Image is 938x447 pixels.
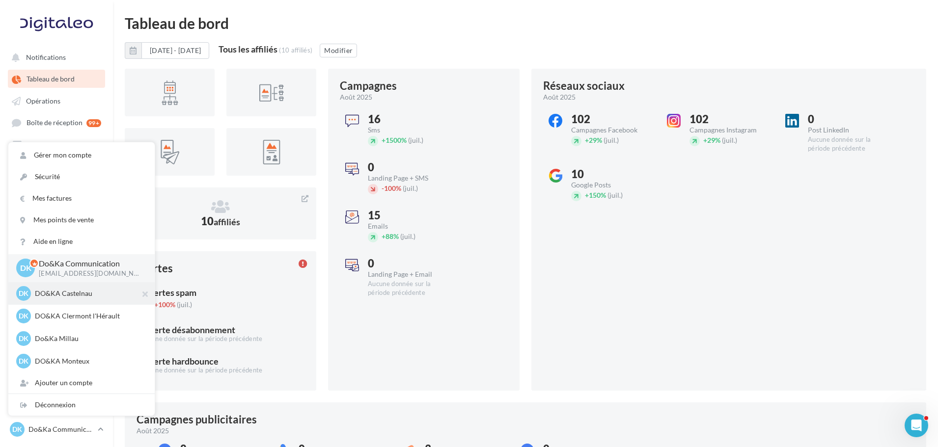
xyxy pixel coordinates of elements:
span: 1500% [382,136,407,144]
div: Campagnes Instagram [690,127,772,133]
span: DK [19,334,28,343]
a: Aide en ligne [8,231,155,252]
div: Aucune donnée sur la période précédente [368,280,450,297]
span: Notifications [26,53,66,61]
span: affiliés [214,216,240,227]
a: Gérer mon compte [8,144,155,166]
span: Tableau de bord [27,75,75,83]
span: - [382,184,384,192]
span: + [382,136,386,144]
p: DO&KA Monteux [35,356,143,366]
div: 99+ [86,119,101,127]
button: Notifications [6,48,103,66]
button: Modifier [320,44,357,57]
div: alerte désabonnement [147,325,235,334]
div: 10 [571,169,653,180]
span: (juil.) [722,136,737,144]
div: 1 [140,355,301,366]
span: Opérations [26,97,60,105]
span: août 2025 [137,426,169,436]
span: 100% [154,300,175,309]
a: Opérations [6,92,107,109]
span: (juil.) [607,191,623,199]
div: Campagnes publicitaires [137,414,257,425]
a: Visibilité locale [6,135,107,153]
div: Post LinkedIn [808,127,890,133]
p: Do&Ka Communication [39,258,139,269]
span: (juil.) [408,136,423,144]
span: 100% [382,184,401,192]
a: Médiathèque [6,158,107,175]
span: (juil.) [400,232,415,240]
div: 2 [140,287,301,297]
span: + [585,191,589,199]
span: DK [12,424,22,434]
div: 0 [140,324,301,335]
a: Sécurité [8,166,155,187]
div: Aucune donnée sur la période précédente [140,366,301,375]
a: DK Do&Ka Communication [8,420,105,439]
span: Boîte de réception [27,119,83,127]
div: Ajouter un compte [8,372,155,394]
span: DK [19,356,28,366]
div: 102 [571,114,653,125]
div: Emails [368,223,450,230]
a: Boîte de réception 99+ [6,113,107,131]
span: (juil.) [604,136,619,144]
p: Do&Ka Millau [35,334,143,343]
div: Tous les affiliés [219,45,277,53]
p: DO&KA Castelnau [35,289,143,298]
div: 15 [368,210,450,221]
span: + [382,232,386,240]
span: 150% [585,191,606,199]
div: Aucune donnée sur la période précédente [140,335,301,343]
div: Campagnes Facebook [571,127,653,133]
button: [DATE] - [DATE] [125,42,209,59]
a: Campagnes [6,201,107,219]
iframe: Intercom live chat [905,414,928,437]
span: 10 [201,214,240,228]
div: Réseaux sociaux [543,80,625,91]
p: [EMAIL_ADDRESS][DOMAIN_NAME] [39,269,139,278]
a: Mes factures [8,187,155,209]
div: 102 [690,114,772,125]
div: 0 [368,258,450,269]
span: + [585,136,589,144]
div: Tableau de bord [125,16,926,30]
span: 88% [382,232,399,240]
span: 29% [585,136,602,144]
div: 0 [808,114,890,125]
div: alerte hardbounce [147,357,219,366]
span: (juil.) [177,300,192,309]
button: [DATE] - [DATE] [141,42,209,59]
div: Sms [368,127,450,133]
span: 29% [703,136,720,144]
a: Mon réseau [6,179,107,197]
span: (juil.) [403,184,418,192]
div: Déconnexion [8,394,155,416]
span: DK [19,311,28,321]
div: Campagnes [340,80,397,91]
div: Google Posts [571,182,653,188]
span: Visibilité locale [28,141,75,149]
div: Landing Page + SMS [368,175,450,182]
p: DO&KA Clermont l'Hérault [35,311,143,321]
div: (10 affiliés) [279,46,312,54]
p: Do&Ka Communication [28,424,94,434]
span: + [154,300,158,309]
a: Mes points de vente [8,209,155,231]
div: alertes spam [147,288,196,297]
span: DK [19,289,28,298]
span: août 2025 [340,92,372,102]
div: 0 [368,162,450,173]
span: août 2025 [543,92,576,102]
span: DK [20,263,31,274]
span: + [703,136,707,144]
a: Tableau de bord [6,70,107,87]
div: Aucune donnée sur la période précédente [808,135,890,153]
div: 16 [368,114,450,125]
div: Landing Page + Email [368,271,450,278]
